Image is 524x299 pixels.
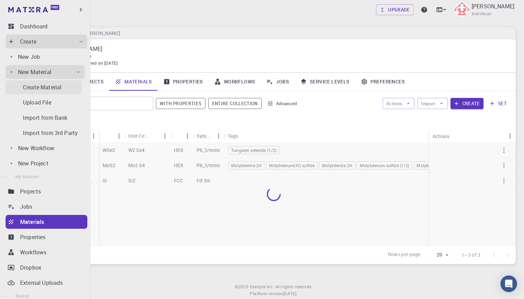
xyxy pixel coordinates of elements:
div: Actions [429,129,516,143]
p: Properties [20,233,46,241]
div: 20 [425,250,451,260]
button: Entire collection [208,98,262,109]
a: Exabyte Inc. [250,283,274,290]
span: Shared [15,293,29,299]
div: Unit Cell Formula [128,129,148,143]
span: [DATE] . [283,291,298,296]
h6: [PERSON_NAME] [79,29,120,37]
span: Support [15,5,40,11]
button: Menu [213,130,224,142]
a: Preferences [355,73,410,91]
button: Import [417,98,447,109]
a: Dashboard [6,19,87,33]
span: © 2025 [235,283,250,290]
p: Workflows [20,248,46,256]
p: External Uploads [20,279,63,287]
a: Projects [6,184,87,198]
p: Rows per page: [388,251,422,259]
button: Create [451,98,483,109]
button: With properties [156,98,206,109]
a: Workflows [6,245,87,259]
img: Anirban Pal [455,3,469,17]
a: External Uploads [6,276,87,290]
span: Filter throughout whole library including sets (folders) [208,98,262,109]
button: Sort [103,130,114,142]
div: Actions [433,129,449,143]
a: New Workflow [6,141,85,155]
p: Create [20,37,36,46]
div: Unit Cell Formula [125,129,171,143]
a: Jobs [261,73,295,91]
a: Jobs [6,200,87,214]
p: Dropbox [20,263,41,272]
div: Formula [99,129,125,143]
button: Menu [182,130,193,142]
a: New Project [6,156,85,170]
a: Materials [6,215,87,229]
p: Upload File [23,98,51,107]
span: Individual [472,10,491,17]
button: Menu [505,130,516,142]
a: Workflows [209,73,261,91]
p: Dashboard [20,22,47,30]
span: Show only materials with calculated properties [156,98,206,109]
div: Tags [228,129,238,143]
button: Menu [114,130,125,142]
a: Properties [6,230,87,244]
span: Joined on [DATE] [83,60,117,67]
div: Lattice [171,129,193,143]
p: New Workflow [18,144,54,152]
span: Exabyte Inc. [250,284,274,289]
button: Advanced [264,98,300,109]
a: Import from Bank [6,111,82,125]
div: Symmetry [193,129,224,143]
button: Menu [159,130,171,142]
div: Open Intercom Messenger [500,275,517,292]
button: set [486,98,510,109]
p: [PERSON_NAME] [60,45,505,53]
p: Import from 3rd Party [23,129,78,137]
button: Sort [148,130,159,142]
p: Import from Bank [23,114,67,122]
span: My Account [15,174,39,179]
div: New Material [6,65,85,79]
a: Materials [109,73,158,91]
img: logo [8,7,48,12]
button: Actions [383,98,415,109]
a: Dropbox [6,261,87,274]
a: Create Material [6,80,82,94]
a: Upgrade [376,4,414,15]
p: Jobs [20,202,33,211]
p: Projects [20,187,41,196]
a: [DATE]. [283,290,298,297]
span: Platform version [250,290,283,297]
a: Properties [158,73,209,91]
p: New Project [18,159,49,167]
a: Import from 3rd Party [6,126,82,140]
button: Menu [88,130,99,142]
button: Sort [238,130,249,142]
p: [PERSON_NAME] [472,2,514,10]
p: 1–3 of 3 [462,252,480,259]
a: New Job [6,50,85,64]
p: New Job [18,53,40,61]
button: Sort [174,130,185,142]
a: Upload File [6,96,82,109]
div: Symmetry [196,129,213,143]
a: Service Levels [295,73,355,91]
p: Create Material [23,83,61,91]
div: Tags [224,129,497,143]
p: New Material [18,68,51,76]
span: All rights reserved. [276,283,313,290]
p: Materials [20,218,44,226]
div: Create [6,35,87,48]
